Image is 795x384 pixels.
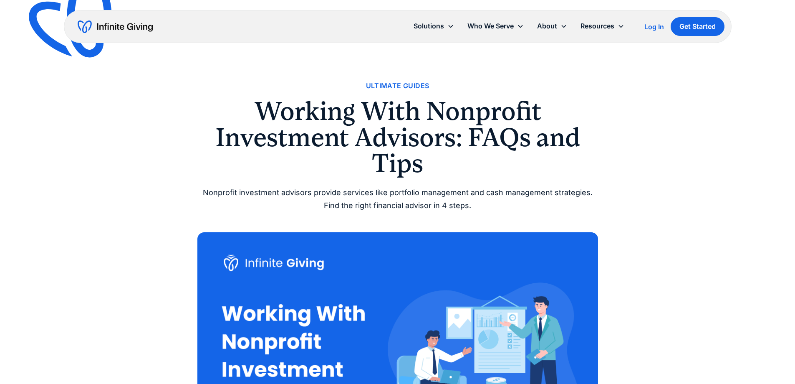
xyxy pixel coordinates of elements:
[671,17,724,36] a: Get Started
[197,186,598,212] div: Nonprofit investment advisors provide services like portfolio management and cash management stra...
[467,20,514,32] div: Who We Serve
[197,98,598,176] h1: Working With Nonprofit Investment Advisors: FAQs and Tips
[530,17,574,35] div: About
[366,80,429,92] a: Ultimate Guides
[78,20,153,33] a: home
[414,20,444,32] div: Solutions
[644,22,664,32] a: Log In
[461,17,530,35] div: Who We Serve
[580,20,614,32] div: Resources
[407,17,461,35] div: Solutions
[537,20,557,32] div: About
[644,23,664,30] div: Log In
[574,17,631,35] div: Resources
